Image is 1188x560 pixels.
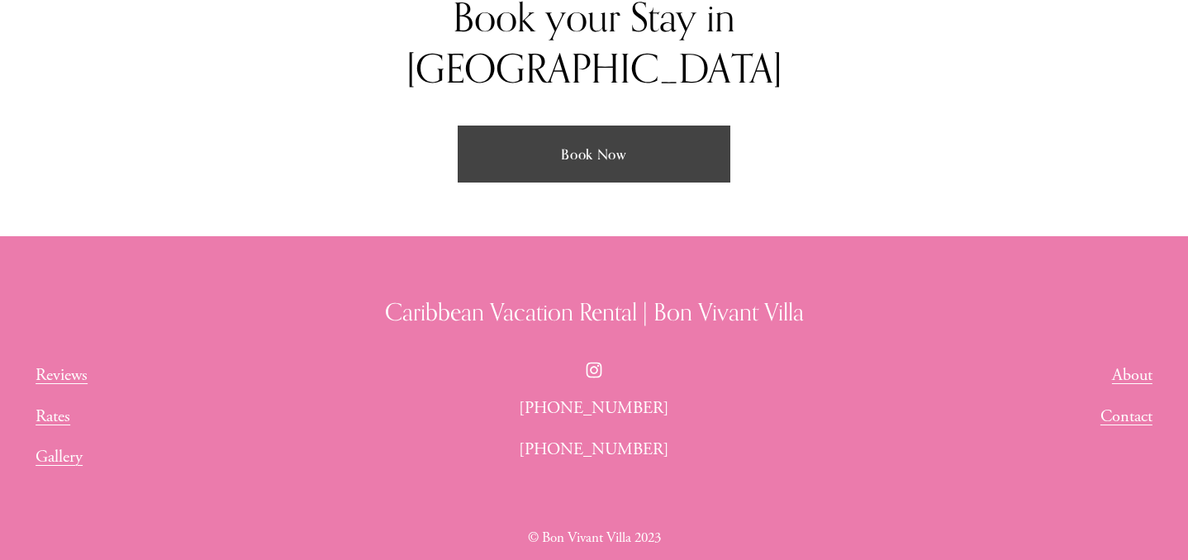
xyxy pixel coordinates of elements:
p: [PHONE_NUMBER] [458,436,730,463]
h3: Caribbean Vacation Rental | Bon Vivant Villa [36,296,1152,329]
a: Gallery [36,444,83,471]
a: Instagram [586,362,602,378]
a: About [1112,362,1152,389]
a: Reviews [36,362,88,389]
a: Contact [1100,403,1152,430]
a: Rates [36,403,70,430]
p: [PHONE_NUMBER] [458,395,730,422]
p: © Bon Vivant Villa 2023 [458,527,730,549]
a: Book Now [458,126,730,183]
